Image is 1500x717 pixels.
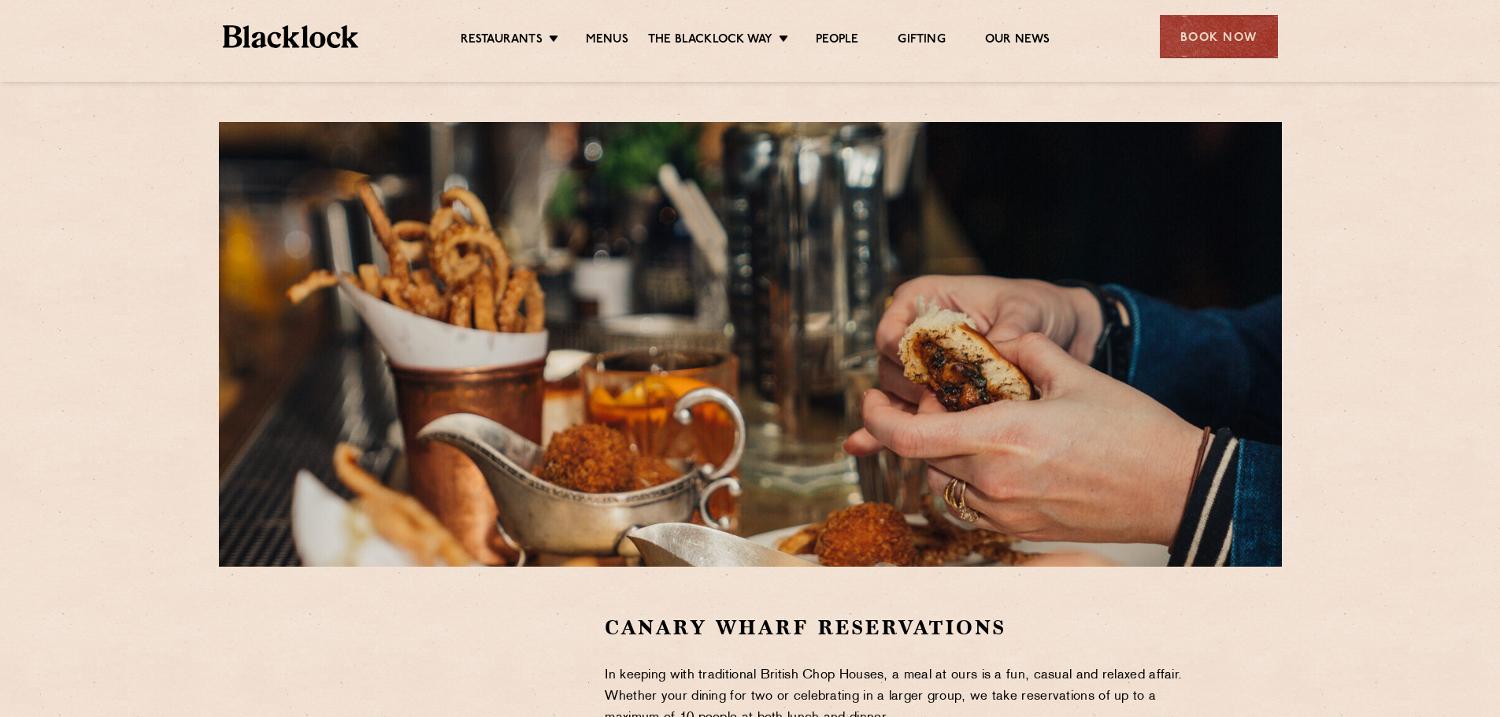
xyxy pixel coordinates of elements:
[223,25,359,48] img: BL_Textured_Logo-footer-cropped.svg
[1160,15,1278,58] div: Book Now
[816,32,858,50] a: People
[605,614,1209,641] h2: Canary Wharf Reservations
[898,32,945,50] a: Gifting
[648,32,772,50] a: The Blacklock Way
[586,32,628,50] a: Menus
[461,32,543,50] a: Restaurants
[985,32,1050,50] a: Our News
